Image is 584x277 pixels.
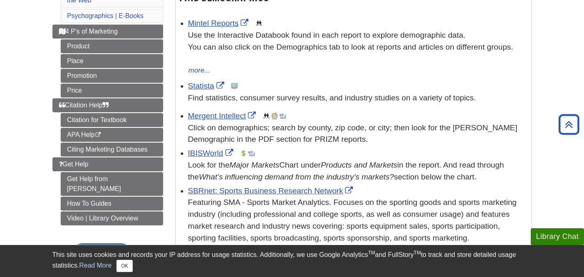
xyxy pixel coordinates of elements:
[61,143,163,157] a: Citing Marketing Databases
[256,20,262,27] img: Demographics
[61,172,163,196] a: Get Help from [PERSON_NAME]
[188,111,258,120] a: Link opens in new window
[59,161,89,168] span: Get Help
[61,84,163,98] a: Price
[531,228,584,245] button: Library Chat
[240,150,247,157] img: Financial Report
[61,54,163,68] a: Place
[321,161,398,169] i: Products and Markets
[52,98,163,112] a: Citation Help
[230,161,280,169] i: Major Markets
[188,186,355,195] a: Link opens in new window
[248,150,255,157] img: Industry Report
[231,83,238,89] img: Statistics
[61,211,163,225] a: Video | Library Overview
[556,119,582,130] a: Back to Top
[116,260,132,272] button: Close
[61,69,163,83] a: Promotion
[59,28,118,35] span: 4 P's of Marketing
[188,65,211,76] button: more...
[188,92,527,104] p: Find statistics, consumer survey results, and industry studies on a variety of topics.
[199,173,394,181] i: What’s influencing demand from the industry’s markets?
[59,102,109,109] span: Citation Help
[188,159,527,183] div: Look for the Chart under in the report. And read through the section below the chart.
[188,197,527,244] p: Featuring SMA - Sports Market Analytics. Focuses on the sporting goods and sports marketing indus...
[61,113,163,127] a: Citation for Textbook
[79,262,111,269] a: Read More
[61,128,163,142] a: APA Help
[52,25,163,39] a: 4 P's of Marketing
[280,113,286,119] img: Industry Report
[188,122,527,146] div: Click on demographics; search by county, zip code, or city; then look for the [PERSON_NAME] Demog...
[52,250,532,272] div: This site uses cookies and records your IP address for usage statistics. Additionally, we use Goo...
[263,113,270,119] img: Demographics
[67,12,143,19] a: Psychographics | E-Books
[52,157,163,171] a: Get Help
[61,39,163,53] a: Product
[95,132,102,138] i: This link opens in a new window
[271,113,278,119] img: Company Information
[188,30,527,65] div: Use the Interactive Databook found in each report to explore demographic data. You can also click...
[188,19,251,27] a: Link opens in new window
[71,243,132,266] button: En español
[61,197,163,211] a: How To Guides
[188,82,226,90] a: Link opens in new window
[414,250,421,256] sup: TM
[188,149,235,157] a: Link opens in new window
[368,250,375,256] sup: TM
